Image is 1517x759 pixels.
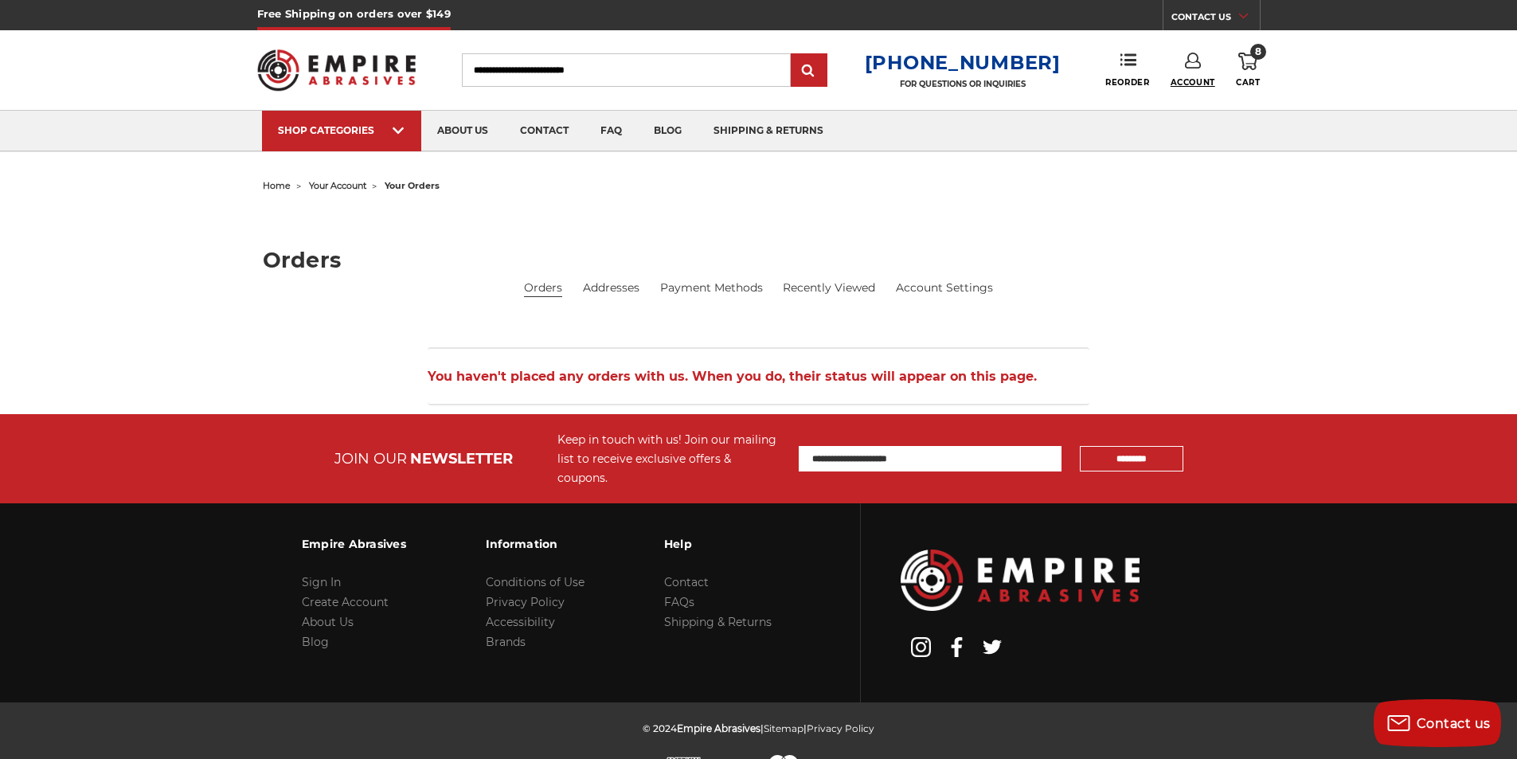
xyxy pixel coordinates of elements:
h3: Information [486,527,585,561]
a: Reorder [1105,53,1149,87]
a: Blog [302,635,329,649]
a: Account Settings [896,280,993,296]
a: Privacy Policy [486,595,565,609]
a: 8 Cart [1236,53,1260,88]
a: Recently Viewed [783,280,875,296]
span: NEWSLETTER [410,450,513,468]
a: home [263,180,291,191]
a: Shipping & Returns [664,615,772,629]
a: FAQs [664,595,694,609]
span: Cart [1236,77,1260,88]
span: Contact us [1417,716,1491,731]
p: FOR QUESTIONS OR INQUIRIES [865,79,1061,89]
h1: Orders [263,249,1255,271]
img: Empire Abrasives Logo Image [901,550,1140,611]
span: your orders [385,180,440,191]
a: Addresses [583,280,639,296]
span: You haven't placed any orders with us. When you do, their status will appear on this page. [428,361,1037,392]
a: Payment Methods [660,280,763,296]
h3: Empire Abrasives [302,527,406,561]
a: [PHONE_NUMBER] [865,51,1061,74]
span: JOIN OUR [334,450,407,468]
a: Brands [486,635,526,649]
a: your account [309,180,366,191]
a: Accessibility [486,615,555,629]
a: faq [585,111,638,151]
a: Conditions of Use [486,575,585,589]
a: Sign In [302,575,341,589]
input: Submit [793,55,825,87]
p: © 2024 | | [643,718,874,738]
a: CONTACT US [1171,8,1260,30]
a: contact [504,111,585,151]
div: Keep in touch with us! Join our mailing list to receive exclusive offers & coupons. [557,430,783,487]
a: Sitemap [764,722,803,734]
a: About Us [302,615,354,629]
a: shipping & returns [698,111,839,151]
span: Empire Abrasives [677,722,760,734]
div: SHOP CATEGORIES [278,124,405,136]
span: 8 [1250,44,1266,60]
img: Empire Abrasives [257,39,416,101]
a: Privacy Policy [807,722,874,734]
a: Contact [664,575,709,589]
a: Create Account [302,595,389,609]
button: Contact us [1374,699,1501,747]
li: Orders [524,280,562,297]
h3: Help [664,527,772,561]
span: Reorder [1105,77,1149,88]
a: about us [421,111,504,151]
span: Account [1171,77,1215,88]
a: blog [638,111,698,151]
